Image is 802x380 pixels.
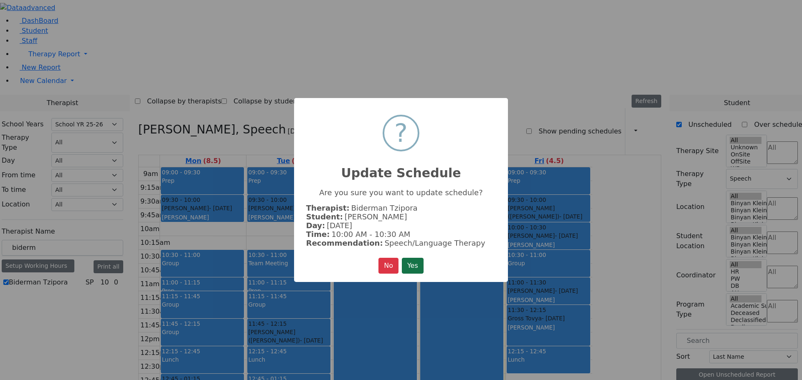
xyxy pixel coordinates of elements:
[306,239,383,247] strong: Recommendation:
[378,258,398,274] button: No
[385,239,485,247] span: Speech/Language Therapy
[306,221,325,230] strong: Day:
[294,156,508,181] h2: Update Schedule
[327,221,352,230] span: [DATE]
[306,188,496,197] p: Are you sure you want to update schedule?
[345,212,407,221] span: [PERSON_NAME]
[306,212,343,221] strong: Student:
[306,230,330,239] strong: Time:
[331,230,410,239] span: 10:00 AM - 10:30 AM
[351,204,418,212] span: Biderman Tzipora
[394,116,408,150] div: ?
[306,204,350,212] strong: Therapist:
[402,258,424,274] button: Yes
